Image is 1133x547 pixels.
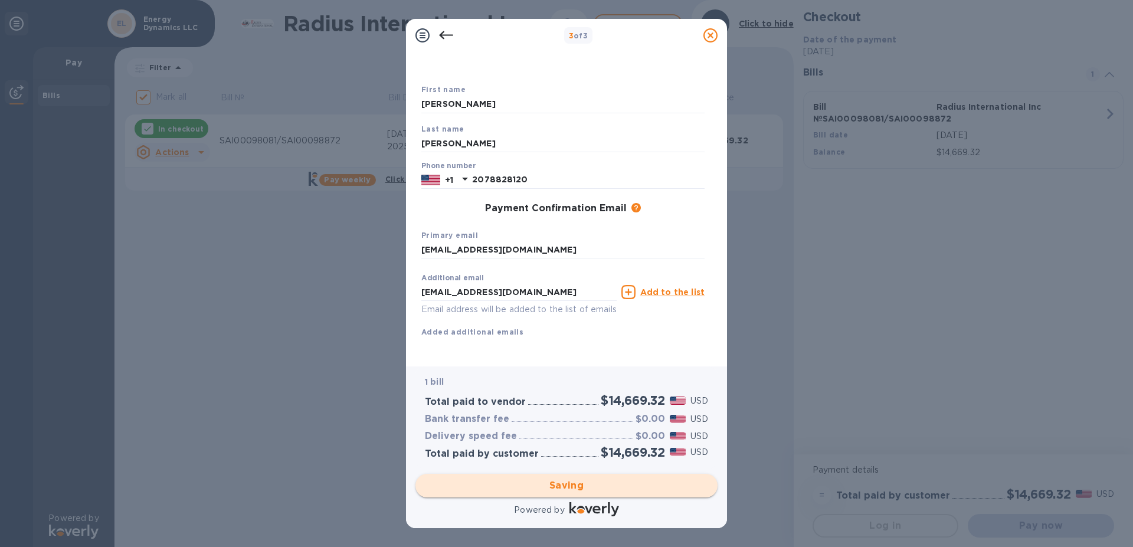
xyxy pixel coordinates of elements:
p: Email address will be added to the list of emails [421,303,617,316]
input: Enter your first name [421,96,705,113]
b: 1 bill [425,377,444,386]
img: USD [670,397,686,405]
b: First name [421,85,466,94]
span: 3 [569,31,574,40]
b: Added additional emails [421,327,523,336]
p: USD [690,413,708,425]
u: Add to the list [640,287,705,297]
h3: $0.00 [636,431,665,442]
p: USD [690,446,708,458]
img: US [421,173,440,186]
b: Last name [421,125,464,133]
b: Primary email [421,231,478,240]
input: Enter additional email [421,283,617,301]
p: USD [690,395,708,407]
h3: $0.00 [636,414,665,425]
h3: Payment Confirmation Email [485,203,627,214]
h1: Payment Contact Information [421,5,705,55]
b: of 3 [569,31,588,40]
input: Enter your phone number [472,171,705,189]
h3: Delivery speed fee [425,431,517,442]
h3: Total paid by customer [425,448,539,460]
img: USD [670,448,686,456]
h2: $14,669.32 [601,393,665,408]
label: Additional email [421,275,484,282]
p: Powered by [514,504,564,516]
img: Logo [569,502,619,516]
input: Enter your primary name [421,241,705,259]
h3: Total paid to vendor [425,397,526,408]
p: +1 [445,174,453,186]
img: USD [670,415,686,423]
input: Enter your last name [421,135,705,152]
h2: $14,669.32 [601,445,665,460]
p: USD [690,430,708,443]
h3: Bank transfer fee [425,414,509,425]
img: USD [670,432,686,440]
label: Phone number [421,163,476,170]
